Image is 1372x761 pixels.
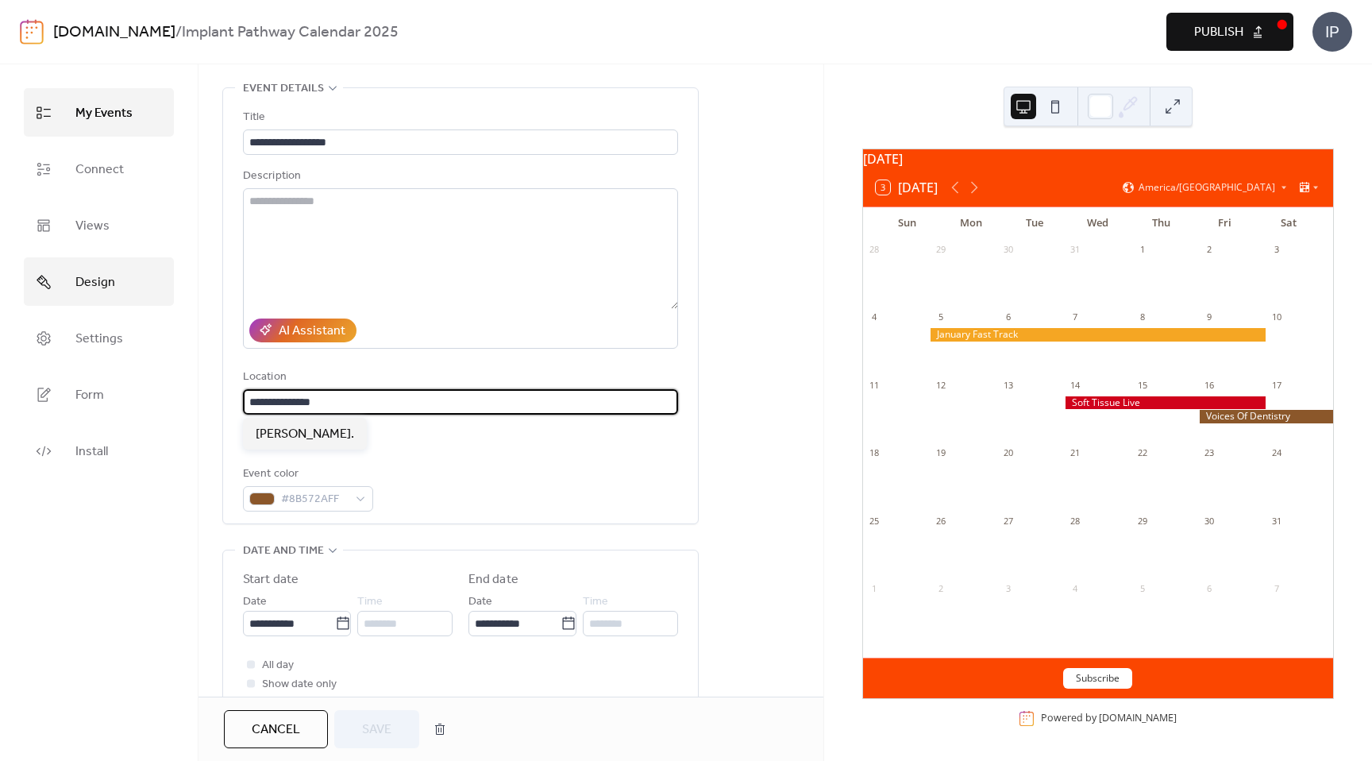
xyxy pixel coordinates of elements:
div: 2 [1204,244,1216,256]
div: 20 [1002,447,1014,459]
span: Time [357,593,383,612]
span: Connect [75,157,124,182]
span: America/[GEOGRAPHIC_DATA] [1139,183,1275,192]
div: Description [243,167,675,186]
div: Sun [876,207,939,239]
div: Powered by [1041,712,1177,725]
div: 28 [868,244,880,256]
div: Soft Tissue Live [1065,396,1266,410]
button: Cancel [224,710,328,748]
div: 22 [1136,447,1148,459]
a: [DOMAIN_NAME] [53,17,175,48]
span: Time [583,593,608,612]
div: 30 [1204,515,1216,527]
div: 3 [1002,582,1014,594]
div: 21 [1069,447,1081,459]
div: 7 [1270,582,1282,594]
span: Show date only [262,675,337,694]
span: Date and time [243,542,324,561]
span: Cancel [252,720,300,740]
div: 23 [1204,447,1216,459]
div: 30 [1002,244,1014,256]
div: 5 [935,311,946,323]
span: [PERSON_NAME]. [256,425,354,444]
div: 31 [1069,244,1081,256]
div: AI Assistant [279,322,345,341]
div: 28 [1069,515,1081,527]
button: 3[DATE] [870,176,943,199]
div: 24 [1270,447,1282,459]
div: 8 [1136,311,1148,323]
div: 3 [1270,244,1282,256]
span: All day [262,656,294,675]
div: Thu [1130,207,1193,239]
div: 31 [1270,515,1282,527]
b: / [175,17,182,48]
span: My Events [75,101,133,126]
button: Publish [1166,13,1293,51]
div: 15 [1136,379,1148,391]
a: Install [24,427,174,475]
div: 1 [1136,244,1148,256]
div: Sat [1257,207,1320,239]
span: Views [75,214,110,238]
div: 6 [1204,582,1216,594]
span: Install [75,439,108,464]
button: AI Assistant [249,319,356,342]
div: 29 [1136,515,1148,527]
div: 7 [1069,311,1081,323]
div: End date [468,570,518,589]
div: 9 [1204,311,1216,323]
div: IP [1312,12,1352,52]
div: 5 [1136,582,1148,594]
img: logo [20,19,44,44]
div: 16 [1204,379,1216,391]
div: 2 [935,582,946,594]
div: Fri [1193,207,1257,239]
span: Hide end time [262,694,331,713]
div: 19 [935,447,946,459]
button: Subscribe [1063,668,1132,689]
div: 6 [1002,311,1014,323]
div: 27 [1002,515,1014,527]
div: 13 [1002,379,1014,391]
b: Implant Pathway Calendar 2025 [182,17,399,48]
div: 17 [1270,379,1282,391]
div: Tue [1003,207,1066,239]
span: Event details [243,79,324,99]
div: 18 [868,447,880,459]
div: Start date [243,570,299,589]
span: Date [468,593,492,612]
a: Form [24,370,174,419]
div: 4 [1069,582,1081,594]
a: [DOMAIN_NAME] [1099,712,1177,725]
span: Date [243,593,267,612]
a: My Events [24,88,174,137]
div: 26 [935,515,946,527]
div: Voices Of Dentistry [1199,410,1333,423]
div: [DATE] [863,149,1333,168]
div: 29 [935,244,946,256]
div: Event color [243,465,370,484]
div: 1 [868,582,880,594]
a: Design [24,257,174,306]
span: Settings [75,326,123,351]
div: Mon [939,207,1003,239]
div: Title [243,108,675,127]
div: Location [243,368,675,387]
span: Form [75,383,104,408]
div: 14 [1069,379,1081,391]
div: 4 [868,311,880,323]
div: 12 [935,379,946,391]
span: Publish [1194,23,1243,42]
span: Design [75,270,115,295]
div: 25 [868,515,880,527]
a: Connect [24,145,174,193]
div: 10 [1270,311,1282,323]
div: Wed [1066,207,1130,239]
a: Views [24,201,174,249]
div: January Fast Track [930,328,1266,342]
a: Settings [24,314,174,362]
div: 11 [868,379,880,391]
